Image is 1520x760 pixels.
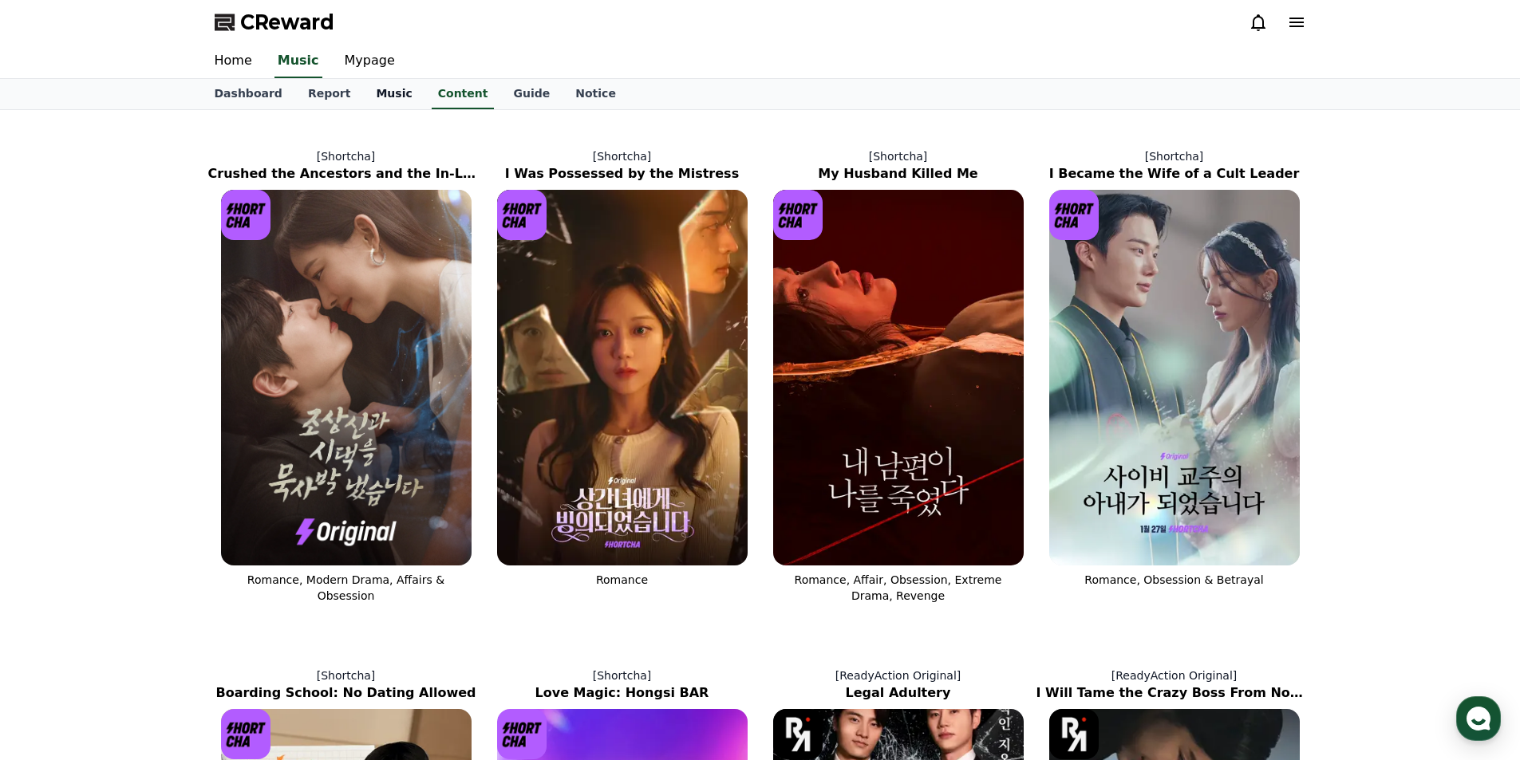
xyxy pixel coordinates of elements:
h2: My Husband Killed Me [760,164,1036,183]
img: [object Object] Logo [221,190,271,240]
p: [Shortcha] [1036,148,1313,164]
p: [Shortcha] [208,148,484,164]
img: [object Object] Logo [497,709,547,759]
img: My Husband Killed Me [773,190,1024,565]
a: [Shortcha] Crushed the Ancestors and the In-Laws Crushed the Ancestors and the In-Laws [object Ob... [208,136,484,616]
span: Romance, Affair, Obsession, Extreme Drama, Revenge [795,573,1002,602]
p: [Shortcha] [484,148,760,164]
a: [Shortcha] I Was Possessed by the Mistress I Was Possessed by the Mistress [object Object] Logo R... [484,136,760,616]
h2: Boarding School: No Dating Allowed [208,683,484,703]
img: I Was Possessed by the Mistress [497,190,748,565]
p: [ReadyAction Original] [760,667,1036,683]
span: Home [41,530,69,542]
h2: Love Magic: Hongsi BAR [484,683,760,703]
p: [Shortcha] [760,148,1036,164]
span: Romance, Obsession & Betrayal [1084,573,1263,586]
a: Notice [563,79,629,109]
a: Mypage [332,45,408,78]
img: [object Object] Logo [221,709,271,759]
img: [object Object] Logo [497,190,547,240]
span: CReward [240,10,334,35]
span: Messages [132,530,180,543]
a: [Shortcha] I Became the Wife of a Cult Leader I Became the Wife of a Cult Leader [object Object] ... [1036,136,1313,616]
h2: Legal Adultery [760,683,1036,703]
img: [object Object] Logo [773,190,823,240]
h2: I Will Tame the Crazy Boss From Now On [1036,683,1313,703]
h2: I Was Possessed by the Mistress [484,164,760,183]
h2: I Became the Wife of a Cult Leader [1036,164,1313,183]
a: [Shortcha] My Husband Killed Me My Husband Killed Me [object Object] Logo Romance, Affair, Obsess... [760,136,1036,616]
a: Content [432,79,495,109]
a: Music [363,79,424,109]
a: Guide [500,79,563,109]
a: Music [274,45,322,78]
img: Crushed the Ancestors and the In-Laws [221,190,472,565]
a: Home [5,506,105,545]
a: Settings [206,506,306,545]
a: Home [202,45,265,78]
p: [ReadyAction Original] [1036,667,1313,683]
p: [Shortcha] [484,667,760,683]
h2: Crushed the Ancestors and the In-Laws [208,164,484,183]
span: Settings [236,530,275,542]
a: Report [295,79,364,109]
a: Messages [105,506,206,545]
img: [object Object] Logo [1049,190,1100,240]
a: CReward [215,10,334,35]
img: I Became the Wife of a Cult Leader [1049,190,1300,565]
img: [object Object] Logo [773,709,823,759]
span: Romance [596,573,648,586]
img: [object Object] Logo [1049,709,1100,759]
a: Dashboard [202,79,295,109]
p: [Shortcha] [208,667,484,683]
span: Romance, Modern Drama, Affairs & Obsession [247,573,444,602]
